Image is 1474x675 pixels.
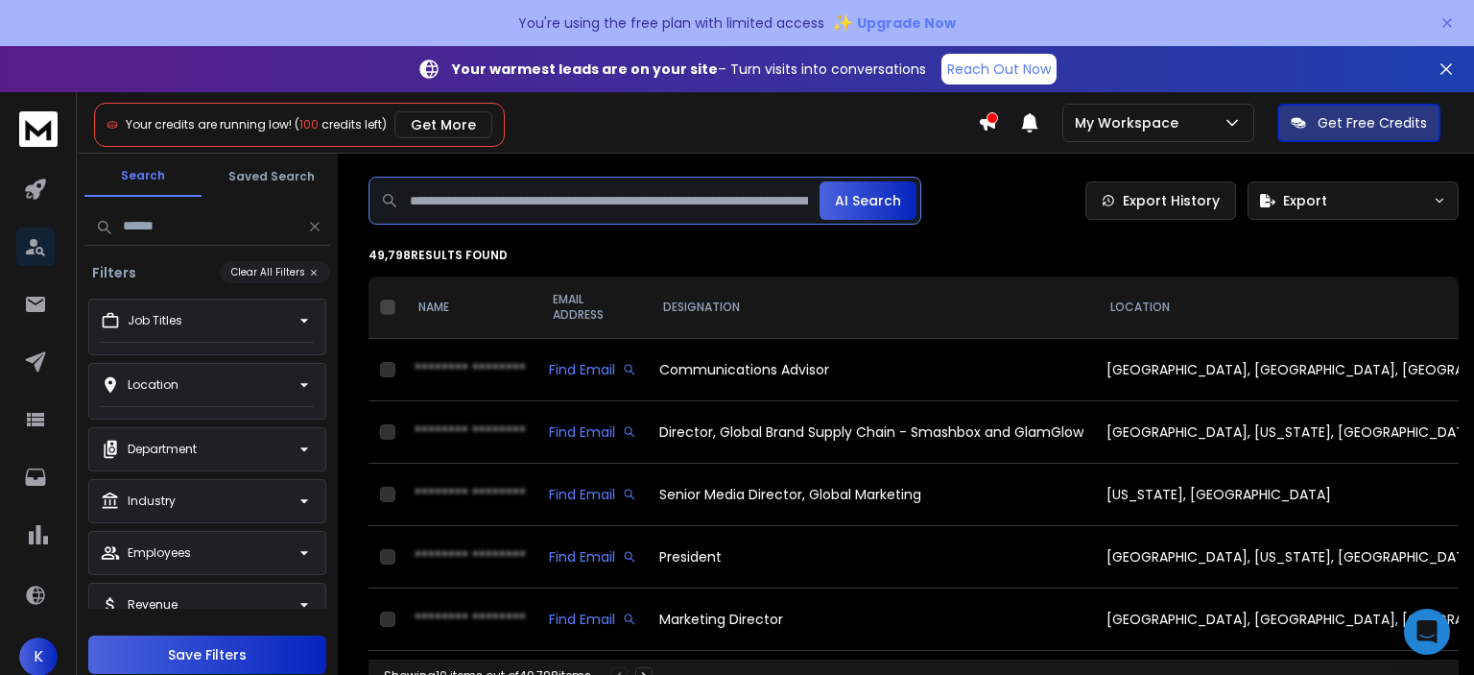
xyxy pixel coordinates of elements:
td: Director, Global Brand Supply Chain - Smashbox and GlamGlow [648,401,1095,464]
p: Get Free Credits [1318,113,1427,133]
p: Employees [128,545,191,561]
strong: Your warmest leads are on your site [452,60,718,79]
p: Job Titles [128,313,182,328]
button: AI Search [820,181,916,220]
p: Industry [128,494,176,509]
div: Find Email [549,547,636,567]
button: Saved Search [213,157,330,196]
h3: Filters [84,263,144,282]
td: Communications Advisor [648,339,1095,401]
button: Search [84,157,202,197]
a: Export History [1085,181,1236,220]
span: 100 [299,116,319,133]
img: logo [19,111,58,147]
div: Find Email [549,422,636,442]
th: DESIGNATION [648,277,1095,339]
div: Open Intercom Messenger [1404,609,1450,655]
span: ( credits left) [295,116,387,133]
td: President [648,526,1095,589]
button: Clear All Filters [220,261,330,283]
th: NAME [403,277,537,339]
button: Get Free Credits [1277,104,1440,142]
span: Your credits are running low! [126,116,292,133]
button: ✨Upgrade Now [832,4,956,42]
a: Reach Out Now [941,54,1057,84]
td: Marketing Director [648,589,1095,651]
span: Export [1283,191,1327,210]
p: – Turn visits into conversations [452,60,926,79]
p: Reach Out Now [947,60,1051,79]
p: 49,798 results found [368,248,1459,263]
button: Save Filters [88,636,326,674]
p: Revenue [128,597,178,613]
span: ✨ [832,10,853,36]
div: Find Email [549,360,636,379]
p: Department [128,442,197,457]
td: Senior Media Director, Global Marketing [648,464,1095,526]
div: Find Email [549,610,636,629]
th: EMAIL ADDRESS [537,277,648,339]
p: You're using the free plan with limited access [518,13,824,33]
span: Upgrade Now [857,13,956,33]
div: Find Email [549,485,636,504]
button: Get More [394,111,492,138]
p: Location [128,377,178,393]
p: My Workspace [1075,113,1186,133]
